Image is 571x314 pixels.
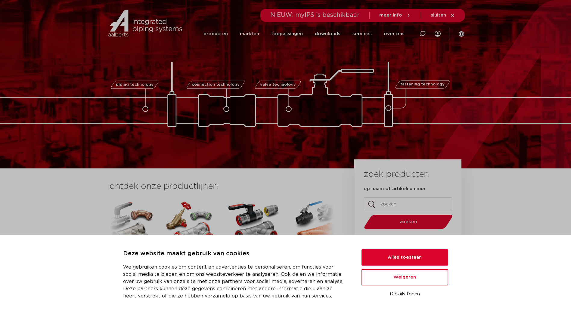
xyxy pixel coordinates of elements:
[315,22,340,46] a: downloads
[116,83,154,87] span: piping technology
[364,186,426,192] label: op naam of artikelnummer
[431,13,455,18] a: sluiten
[203,22,228,46] a: producten
[379,13,402,17] span: meer info
[362,269,448,285] button: Weigeren
[271,22,303,46] a: toepassingen
[240,22,259,46] a: markten
[227,199,281,290] a: VSHPowerPress
[435,22,441,46] div: my IPS
[101,199,155,290] a: VSHXPress
[203,22,405,46] nav: Menu
[380,220,437,224] span: zoeken
[270,12,360,18] span: NIEUW: myIPS is beschikbaar
[260,83,296,87] span: valve technology
[362,249,448,266] button: Alles toestaan
[400,83,445,87] span: fastening technology
[290,199,344,290] a: VSHShurjoint
[364,168,429,180] h3: zoek producten
[384,22,405,46] a: over ons
[379,13,411,18] a: meer info
[110,180,334,192] h3: ontdek onze productlijnen
[352,22,372,46] a: services
[123,263,347,300] p: We gebruiken cookies om content en advertenties te personaliseren, om functies voor social media ...
[362,214,455,229] button: zoeken
[431,13,446,17] span: sluiten
[191,83,239,87] span: connection technology
[364,197,452,211] input: zoeken
[362,289,448,299] button: Details tonen
[164,199,218,290] a: VSHSudoPress
[123,249,347,259] p: Deze website maakt gebruik van cookies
